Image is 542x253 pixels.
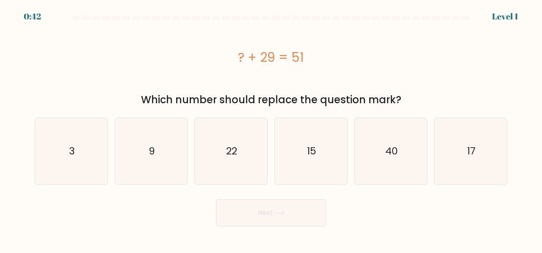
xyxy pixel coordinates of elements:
div: Which number should replace the question mark? [40,92,502,107]
text: 22 [226,144,237,158]
text: 9 [149,144,155,158]
div: 0:42 [24,10,41,23]
div: ? + 29 = 51 [35,48,507,67]
button: Next [216,199,326,226]
text: 3 [69,144,75,158]
div: Level 1 [492,10,518,23]
text: 40 [385,144,398,158]
text: 15 [307,144,316,158]
text: 17 [467,144,476,158]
